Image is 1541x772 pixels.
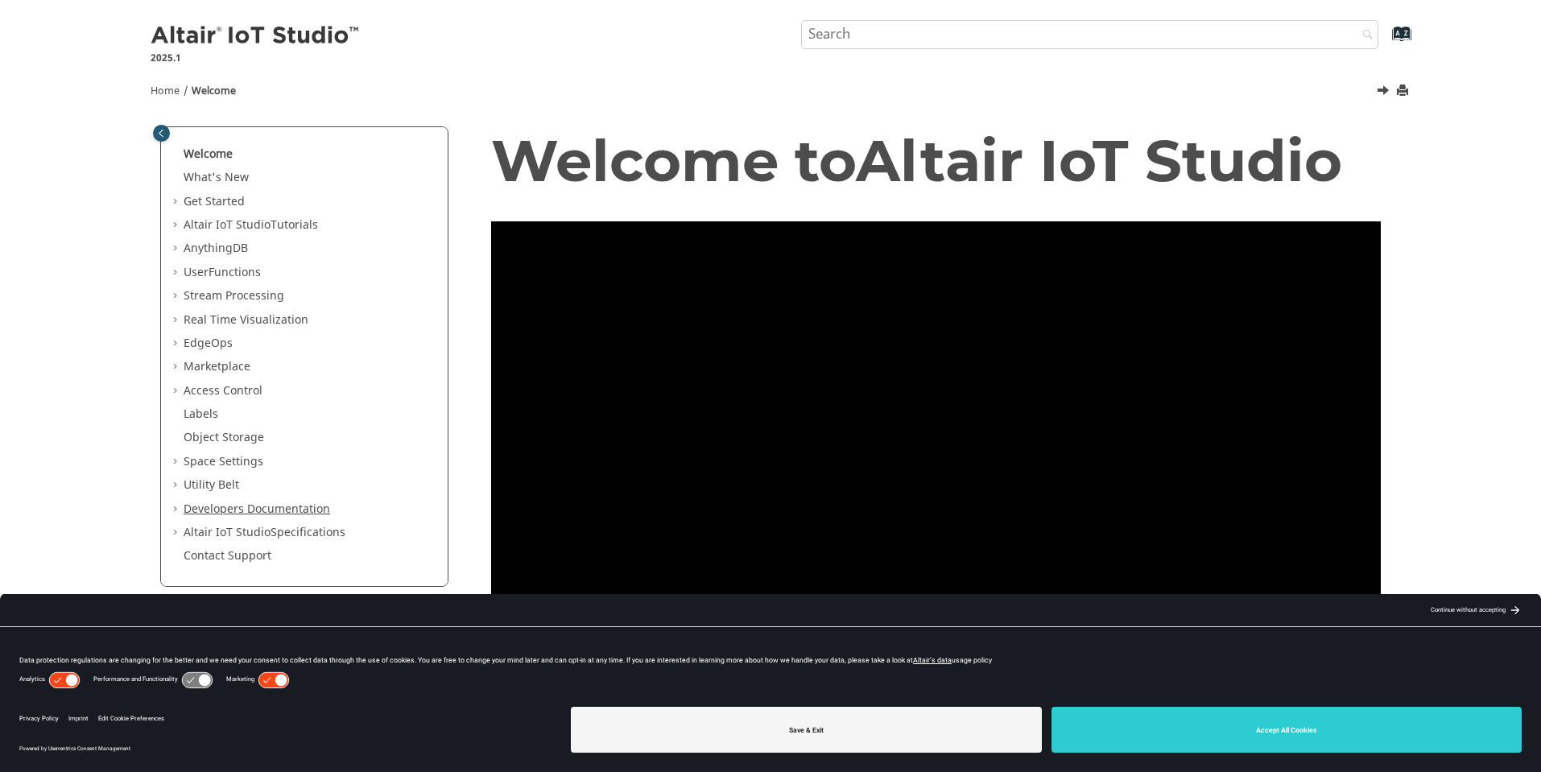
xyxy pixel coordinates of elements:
a: Altair IoT StudioTutorials [184,217,318,233]
a: Stream Processing [184,287,284,304]
span: Altair IoT Studio [184,524,271,541]
a: What's New [184,169,249,186]
nav: Tools [126,69,1415,106]
img: Altair IoT Studio [151,23,361,49]
p: 2025.1 [151,51,361,65]
a: Marketplace [184,358,250,375]
span: Altair IoT Studio [184,217,271,233]
a: EdgeOps [184,335,233,352]
span: Functions [209,264,261,281]
span: Expand AnythingDB [171,241,184,257]
a: Object Storage [184,429,264,446]
button: Print this page [1398,81,1411,102]
span: Expand EdgeOps [171,336,184,352]
span: Expand Real Time Visualization [171,312,184,328]
a: Labels [184,406,218,423]
a: Get Started [184,193,245,210]
span: Expand Access Control [171,383,184,399]
span: Expand UserFunctions [171,265,184,281]
a: Next topic: What's New [1378,83,1391,102]
a: Access Control [184,382,262,399]
a: Contact Support [184,547,271,564]
span: Expand Get Started [171,194,184,210]
span: Expand Marketplace [171,359,184,375]
span: Expand Utility Belt [171,477,184,493]
a: Altair IoT StudioSpecifications [184,524,345,541]
a: Utility Belt [184,477,239,493]
button: Toggle publishing table of content [153,125,170,142]
input: Search query [801,20,1379,49]
span: Expand Altair IoT StudioSpecifications [171,525,184,541]
a: Welcome [192,84,236,98]
a: Space Settings [184,453,263,470]
span: Expand Developers Documentation [171,502,184,518]
a: Home [151,84,180,98]
span: Expand Altair IoT StudioTutorials [171,217,184,233]
button: Search [1341,20,1386,52]
a: Go to index terms page [1366,33,1403,50]
a: Developers Documentation [184,501,330,518]
a: Welcome [184,146,233,163]
a: Real Time Visualization [184,312,308,328]
a: UserFunctions [184,264,261,281]
span: Expand Space Settings [171,454,184,470]
span: Expand Stream Processing [171,288,184,304]
ul: Table of Contents [171,147,438,564]
a: AnythingDB [184,240,248,257]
